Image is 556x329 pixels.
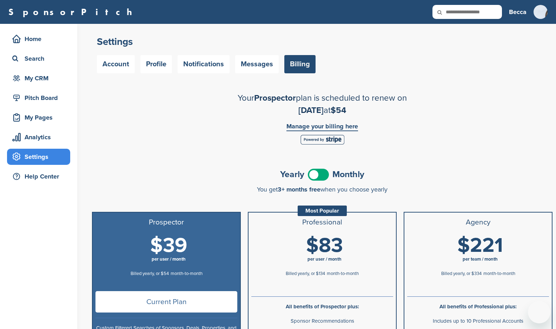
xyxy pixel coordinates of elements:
[298,206,347,216] div: Most Popular
[7,168,70,184] a: Help Center
[150,233,187,258] span: $39
[199,92,445,116] h2: Your plan is scheduled to renew on at
[11,92,70,104] div: Pitch Board
[97,55,135,73] a: Account
[300,135,344,145] img: Stripe
[11,52,70,65] div: Search
[251,218,393,227] h3: Professional
[407,218,549,227] h3: Agency
[307,256,342,262] span: per user / month
[11,170,70,183] div: Help Center
[7,129,70,145] a: Analytics
[11,72,70,85] div: My CRM
[509,4,527,20] a: Becca
[11,150,70,163] div: Settings
[171,271,203,276] span: month-to-month
[509,7,527,17] h3: Becca
[254,93,296,103] span: Prospector
[284,55,316,73] a: Billing
[483,271,515,276] span: month-to-month
[131,271,169,276] span: Billed yearly, or $54
[407,317,549,325] p: Includes up to 10 Professional Accounts
[306,233,343,258] span: $83
[457,233,503,258] span: $221
[8,7,137,16] a: SponsorPitch
[7,70,70,86] a: My CRM
[280,170,304,179] span: Yearly
[140,55,172,73] a: Profile
[92,186,552,193] div: You get when you choose yearly
[332,170,364,179] span: Monthly
[7,31,70,47] a: Home
[463,256,498,262] span: per team / month
[286,303,359,310] b: All benefits of Prospector plus:
[11,33,70,45] div: Home
[7,109,70,126] a: My Pages
[11,111,70,124] div: My Pages
[331,105,346,115] span: $54
[528,301,550,323] iframe: Button to launch messaging window
[439,303,517,310] b: All benefits of Professional plus:
[235,55,279,73] a: Messages
[278,186,320,193] span: 3+ months free
[95,218,237,227] h3: Prospector
[7,149,70,165] a: Settings
[97,35,548,48] h2: Settings
[95,291,237,313] span: Current Plan
[327,271,359,276] span: month-to-month
[441,271,482,276] span: Billed yearly, or $334
[152,256,186,262] span: per user / month
[251,317,393,325] p: Sponsor Recommendations
[7,51,70,67] a: Search
[178,55,230,73] a: Notifications
[286,123,358,131] a: Manage your billing here
[7,90,70,106] a: Pitch Board
[11,131,70,143] div: Analytics
[286,271,325,276] span: Billed yearly, or $134
[298,105,324,115] span: [DATE]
